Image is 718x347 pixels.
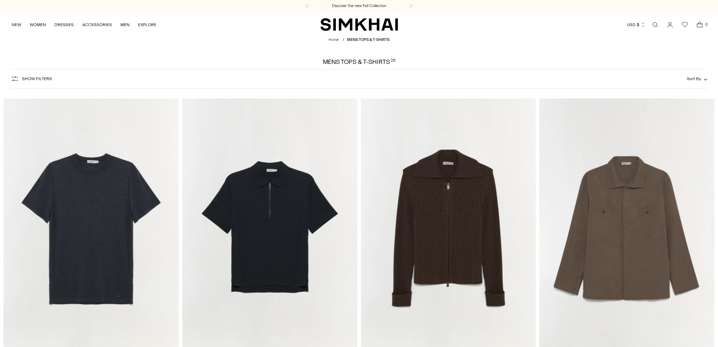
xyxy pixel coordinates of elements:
a: DRESSES [54,17,74,32]
a: Go to the account page [663,18,677,32]
a: Open cart modal [693,18,707,32]
span: Show Filters [22,76,52,81]
a: EXPLORE [138,17,156,32]
button: Sort By [687,75,707,83]
a: Wishlist [678,18,692,32]
div: 25 [391,59,396,65]
a: Home [328,37,339,42]
h1: MENS TOPS & T-SHIRTS [323,59,396,65]
span: MENS TOPS & T-SHIRTS [347,37,390,42]
a: Open search modal [648,18,662,32]
a: SIMKHAI [320,18,398,31]
span: 0 [703,21,710,28]
a: NEW [12,17,21,32]
div: / [343,37,344,43]
a: WOMEN [30,17,46,32]
span: Sort By [687,76,701,81]
a: MEN [120,17,130,32]
button: Show Filters [11,73,52,84]
a: Discover the new Fall Collection [332,3,386,9]
nav: breadcrumbs [328,37,390,43]
button: USD $ [627,17,646,32]
a: ACCESSORIES [82,17,112,32]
